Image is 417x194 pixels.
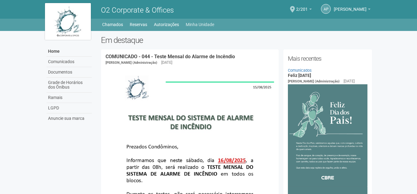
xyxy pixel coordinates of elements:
[101,36,372,45] h2: Em destaque
[334,8,370,13] a: [PERSON_NAME]
[106,61,157,65] span: [PERSON_NAME] (Administração)
[334,1,367,12] span: agatha pedro de souza
[288,79,340,83] span: [PERSON_NAME] (Administração)
[154,20,179,29] a: Autorizações
[47,113,92,124] a: Anuncie sua marca
[47,78,92,93] a: Grade de Horários dos Ônibus
[161,60,172,65] div: [DATE]
[102,20,123,29] a: Chamados
[47,46,92,57] a: Home
[344,78,355,84] div: [DATE]
[130,20,147,29] a: Reservas
[288,54,368,63] h2: Mais recentes
[47,93,92,103] a: Ramais
[47,67,92,78] a: Documentos
[288,73,311,78] a: Feliz [DATE]
[321,4,331,14] a: ap
[47,57,92,67] a: Comunicados
[186,20,214,29] a: Minha Unidade
[47,103,92,113] a: LGPD
[106,54,235,59] a: COMUNICADO - 044 - Teste Mensal do Alarme de Incêndio
[45,3,91,40] img: logo.jpg
[296,8,312,13] a: 2/201
[288,68,312,73] a: Comunicados
[296,1,308,12] span: 2/201
[101,6,174,14] span: O2 Corporate & Offices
